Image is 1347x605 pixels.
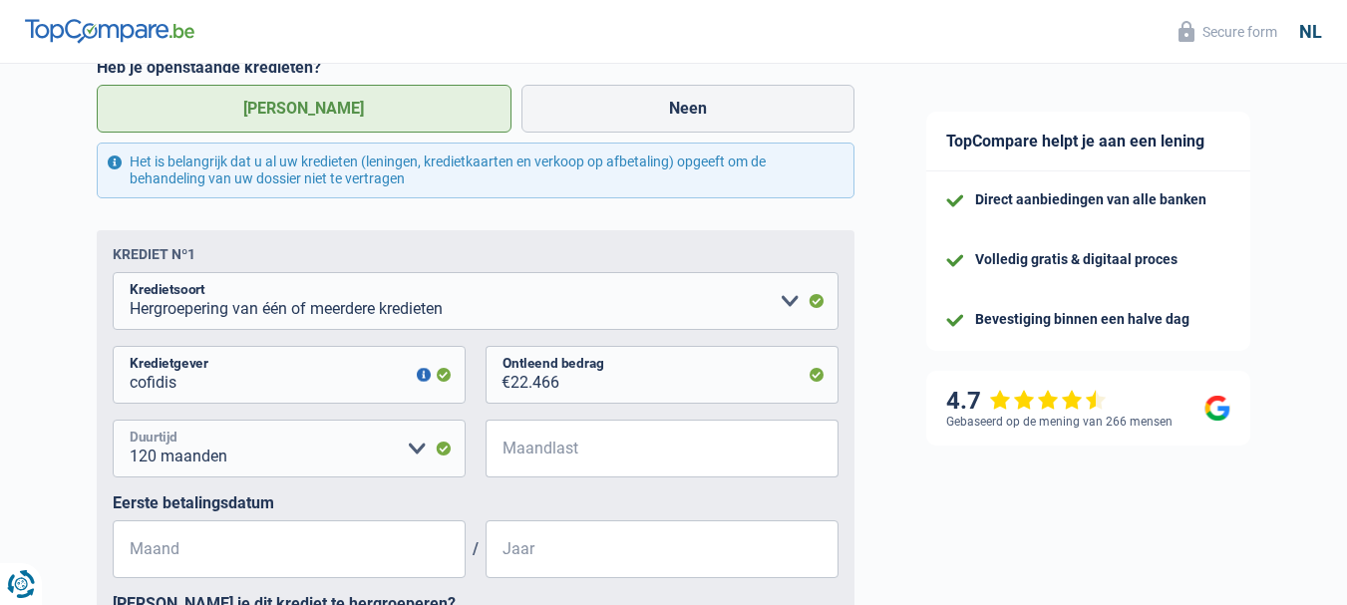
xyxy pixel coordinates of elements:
div: Krediet nº1 [113,246,195,262]
img: TopCompare Logo [25,19,194,43]
div: Direct aanbiedingen van alle banken [975,191,1206,208]
span: € [486,346,510,404]
label: Eerste betalingsdatum [113,493,839,512]
label: Heb je openstaande kredieten? [97,58,854,77]
div: nl [1299,21,1322,43]
input: JJJJ [486,520,839,578]
div: Het is belangrijk dat u al uw kredieten (leningen, kredietkaarten en verkoop op afbetaling) opgee... [97,143,854,198]
span: / [466,539,486,558]
label: [PERSON_NAME] [97,85,512,133]
div: Volledig gratis & digitaal proces [975,251,1178,268]
div: Gebaseerd op de mening van 266 mensen [946,415,1173,429]
div: Bevestiging binnen een halve dag [975,311,1189,328]
input: MM [113,520,466,578]
div: TopCompare helpt je aan een lening [926,112,1250,171]
div: 4.7 [946,387,1107,416]
label: Neen [521,85,854,133]
button: Secure form [1167,15,1289,48]
span: € [486,420,510,477]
